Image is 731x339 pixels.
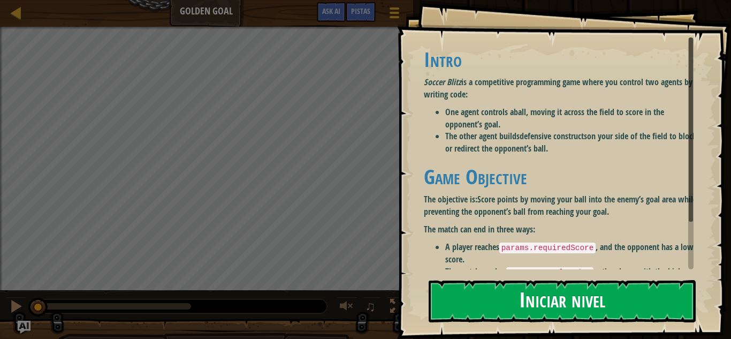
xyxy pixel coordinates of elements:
strong: Score points by moving your ball into the enemy’s goal area while preventing the opponent’s ball ... [424,193,697,217]
button: Ctrl + P: Pause [5,297,27,319]
p: The match can end in three ways: [424,223,702,236]
code: params.requiredScore [499,243,596,253]
em: Soccer Blitz [424,76,461,88]
li: A player reaches , and the opponent has a lower score. [445,241,702,266]
span: ♫ [365,298,376,314]
button: Ask AI [18,321,31,334]
strong: ball [514,106,526,118]
li: The match reaches — the player with the higher score wins. [445,266,702,290]
p: The objective is: [424,193,702,218]
button: Cambia a pantalla completa. [386,297,408,319]
button: Mostrar menú de juego [381,2,408,27]
strong: defensive constructs [520,130,587,142]
h1: Intro [424,48,702,71]
h1: Game Objective [424,165,702,188]
button: Ajustar el volúmen [336,297,357,319]
span: Pistas [351,6,370,16]
span: Ask AI [322,6,340,16]
li: The other agent builds on your side of the field to block or redirect the opponent’s ball. [445,130,702,155]
p: is a competitive programming game where you control two agents by writing code: [424,76,702,101]
code: params.resolveTime [506,267,593,278]
button: ♫ [363,297,381,319]
button: Ask AI [317,2,346,22]
button: Iniciar nivel [429,280,696,322]
li: One agent controls a , moving it across the field to score in the opponent’s goal. [445,106,702,131]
